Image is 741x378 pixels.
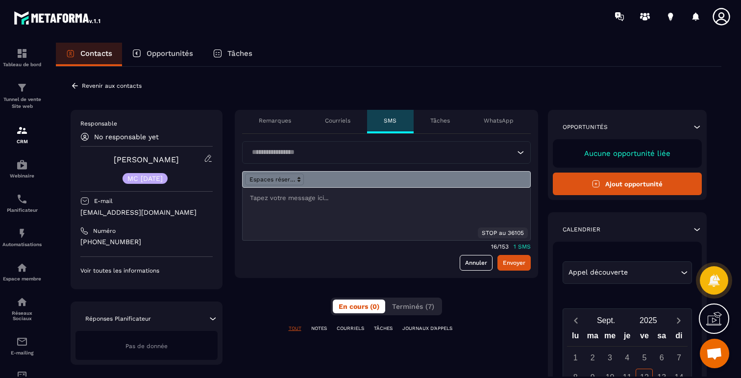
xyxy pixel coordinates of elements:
[2,75,42,117] a: formationformationTunnel de vente Site web
[653,349,670,366] div: 6
[584,329,601,346] div: ma
[93,227,116,235] p: Numéro
[402,325,452,332] p: JOURNAUX D'APPELS
[2,254,42,289] a: automationsautomationsEspace membre
[16,296,28,308] img: social-network
[2,139,42,144] p: CRM
[567,329,584,346] div: lu
[567,349,584,366] div: 1
[636,349,653,366] div: 5
[567,267,630,278] span: Appel découverte
[56,43,122,66] a: Contacts
[2,328,42,363] a: emailemailE-mailing
[636,329,653,346] div: ve
[2,310,42,321] p: Réseaux Sociaux
[2,173,42,178] p: Webinaire
[601,329,618,346] div: me
[85,315,151,323] p: Réponses Planificateur
[460,255,493,271] a: Annuler
[80,267,213,275] p: Voir toutes les informations
[16,125,28,136] img: formation
[16,159,28,171] img: automations
[563,123,608,131] p: Opportunités
[384,117,396,125] p: SMS
[2,117,42,151] a: formationformationCRM
[386,300,440,313] button: Terminés (7)
[514,243,531,250] p: 1 SMS
[618,349,636,366] div: 4
[553,173,702,195] button: Ajout opportunité
[601,349,618,366] div: 3
[80,120,213,127] p: Responsable
[584,349,601,366] div: 2
[227,49,252,58] p: Tâches
[94,133,159,141] p: No responsable yet
[2,276,42,281] p: Espace membre
[203,43,262,66] a: Tâches
[127,175,163,182] p: MC [DATE]
[2,40,42,75] a: formationformationTableau de bord
[248,147,515,158] input: Search for option
[122,43,203,66] a: Opportunités
[80,49,112,58] p: Contacts
[2,151,42,186] a: automationsautomationsWebinaire
[16,262,28,274] img: automations
[16,82,28,94] img: formation
[2,96,42,110] p: Tunnel de vente Site web
[567,314,585,327] button: Previous month
[700,339,729,368] div: Ouvrir le chat
[2,289,42,328] a: social-networksocial-networkRéseaux Sociaux
[2,350,42,355] p: E-mailing
[147,49,193,58] p: Opportunités
[618,329,636,346] div: je
[653,329,670,346] div: sa
[478,227,528,238] div: STOP au 36105
[491,243,499,250] p: 16/
[14,9,102,26] img: logo
[114,155,179,164] a: [PERSON_NAME]
[289,325,301,332] p: TOUT
[333,300,385,313] button: En cours (0)
[497,255,531,271] button: Envoyer
[80,237,213,247] p: [PHONE_NUMBER]
[2,220,42,254] a: automationsautomationsAutomatisations
[325,117,350,125] p: Courriels
[563,261,692,284] div: Search for option
[669,314,688,327] button: Next month
[82,82,142,89] p: Revenir aux contacts
[16,193,28,205] img: scheduler
[125,343,168,350] span: Pas de donnée
[311,325,327,332] p: NOTES
[339,302,379,310] span: En cours (0)
[563,226,600,233] p: Calendrier
[484,117,514,125] p: WhatsApp
[670,349,688,366] div: 7
[16,336,28,348] img: email
[627,312,669,329] button: Open years overlay
[563,149,692,158] p: Aucune opportunité liée
[499,243,509,250] p: 153
[585,312,627,329] button: Open months overlay
[2,186,42,220] a: schedulerschedulerPlanificateur
[337,325,364,332] p: COURRIELS
[2,242,42,247] p: Automatisations
[2,62,42,67] p: Tableau de bord
[16,48,28,59] img: formation
[392,302,434,310] span: Terminés (7)
[670,329,688,346] div: di
[259,117,291,125] p: Remarques
[80,208,213,217] p: [EMAIL_ADDRESS][DOMAIN_NAME]
[430,117,450,125] p: Tâches
[630,267,679,278] input: Search for option
[2,207,42,213] p: Planificateur
[16,227,28,239] img: automations
[94,197,113,205] p: E-mail
[242,141,531,164] div: Search for option
[374,325,393,332] p: TÂCHES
